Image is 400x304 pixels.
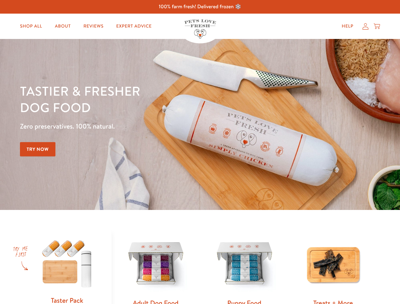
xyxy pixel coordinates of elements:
a: Help [337,20,359,33]
a: Reviews [78,20,108,33]
a: Shop All [15,20,47,33]
h1: Tastier & fresher dog food [20,83,260,116]
a: Try Now [20,142,55,156]
p: Zero preservatives. 100% natural. [20,121,260,132]
a: About [50,20,76,33]
img: Pets Love Fresh [184,19,216,39]
a: Expert Advice [111,20,157,33]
